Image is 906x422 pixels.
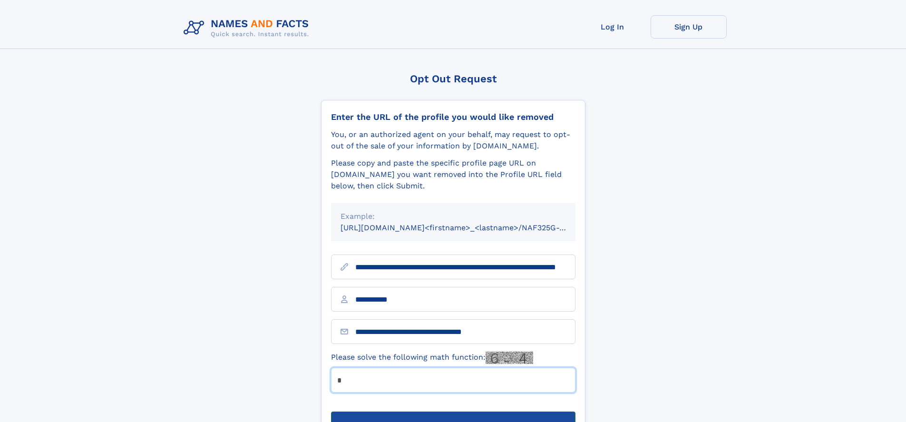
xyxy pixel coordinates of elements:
[341,211,566,222] div: Example:
[331,157,575,192] div: Please copy and paste the specific profile page URL on [DOMAIN_NAME] you want removed into the Pr...
[331,112,575,122] div: Enter the URL of the profile you would like removed
[331,129,575,152] div: You, or an authorized agent on your behalf, may request to opt-out of the sale of your informatio...
[180,15,317,41] img: Logo Names and Facts
[321,73,585,85] div: Opt Out Request
[331,352,533,364] label: Please solve the following math function:
[341,223,594,232] small: [URL][DOMAIN_NAME]<firstname>_<lastname>/NAF325G-xxxxxxxx
[575,15,651,39] a: Log In
[651,15,727,39] a: Sign Up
